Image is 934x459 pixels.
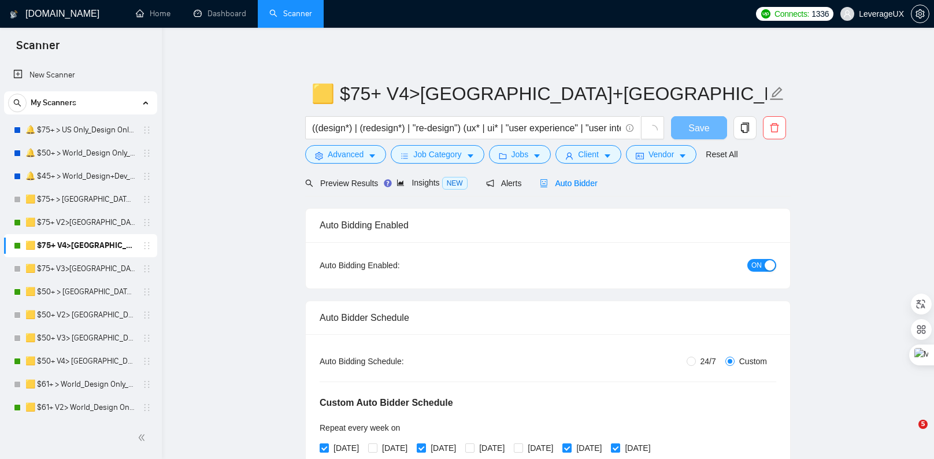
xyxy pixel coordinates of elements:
[25,257,135,280] a: 🟨 $75+ V3>[GEOGRAPHIC_DATA]+[GEOGRAPHIC_DATA] Only_Tony-UX/UI_General
[486,179,522,188] span: Alerts
[142,380,151,389] span: holder
[136,9,171,18] a: homeHome
[486,179,494,187] span: notification
[774,8,809,20] span: Connects:
[489,145,551,164] button: folderJobscaret-down
[735,355,772,368] span: Custom
[320,423,400,432] span: Repeat every week on
[512,148,529,161] span: Jobs
[442,177,468,190] span: NEW
[142,218,151,227] span: holder
[426,442,461,454] span: [DATE]
[911,5,929,23] button: setting
[763,123,785,133] span: delete
[396,179,405,187] span: area-chart
[843,10,851,18] span: user
[620,442,655,454] span: [DATE]
[142,357,151,366] span: holder
[25,303,135,327] a: 🟨 $50+ V2> [GEOGRAPHIC_DATA]+[GEOGRAPHIC_DATA] Only_Tony-UX/UI_General
[533,151,541,160] span: caret-down
[466,151,475,160] span: caret-down
[696,355,721,368] span: 24/7
[540,179,597,188] span: Auto Bidder
[8,94,27,112] button: search
[312,121,621,135] input: Search Freelance Jobs...
[648,148,674,161] span: Vendor
[194,9,246,18] a: dashboardDashboard
[25,373,135,396] a: 🟨 $61+ > World_Design Only_Roman-UX/UI_General
[142,264,151,273] span: holder
[13,64,148,87] a: New Scanner
[142,149,151,158] span: holder
[733,116,757,139] button: copy
[142,287,151,297] span: holder
[320,355,472,368] div: Auto Bidding Schedule:
[734,123,756,133] span: copy
[305,145,386,164] button: settingAdvancedcaret-down
[312,79,767,108] input: Scanner name...
[25,280,135,303] a: 🟨 $50+ > [GEOGRAPHIC_DATA]+[GEOGRAPHIC_DATA] Only_Tony-UX/UI_General
[396,178,467,187] span: Insights
[25,327,135,350] a: 🟨 $50+ V3> [GEOGRAPHIC_DATA]+[GEOGRAPHIC_DATA] Only_Tony-UX/UI_General
[25,188,135,211] a: 🟨 $75+ > [GEOGRAPHIC_DATA]+[GEOGRAPHIC_DATA] Only_Tony-UX/UI_General
[31,91,76,114] span: My Scanners
[499,151,507,160] span: folder
[25,350,135,373] a: 🟨 $50+ V4> [GEOGRAPHIC_DATA]+[GEOGRAPHIC_DATA] Only_Tony-UX/UI_General
[138,432,149,443] span: double-left
[377,442,412,454] span: [DATE]
[25,234,135,257] a: 🟨 $75+ V4>[GEOGRAPHIC_DATA]+[GEOGRAPHIC_DATA] Only_Tony-UX/UI_General
[9,99,26,107] span: search
[7,37,69,61] span: Scanner
[671,116,727,139] button: Save
[142,310,151,320] span: holder
[572,442,606,454] span: [DATE]
[328,148,364,161] span: Advanced
[320,301,776,334] div: Auto Bidder Schedule
[383,178,393,188] div: Tooltip anchor
[391,145,484,164] button: barsJob Categorycaret-down
[540,179,548,187] span: robot
[305,179,313,187] span: search
[626,124,633,132] span: info-circle
[523,442,558,454] span: [DATE]
[25,396,135,419] a: 🟨 $61+ V2> World_Design Only_Roman-UX/UI_General
[763,116,786,139] button: delete
[811,8,829,20] span: 1336
[142,403,151,412] span: holder
[25,119,135,142] a: 🔔 $75+ > US Only_Design Only_General
[142,172,151,181] span: holder
[25,165,135,188] a: 🔔 $45+ > World_Design+Dev_General
[25,142,135,165] a: 🔔 $50+ > World_Design Only_General
[4,64,157,87] li: New Scanner
[555,145,621,164] button: userClientcaret-down
[269,9,312,18] a: searchScanner
[626,145,696,164] button: idcardVendorcaret-down
[679,151,687,160] span: caret-down
[305,179,378,188] span: Preview Results
[751,259,762,272] span: ON
[636,151,644,160] span: idcard
[320,259,472,272] div: Auto Bidding Enabled:
[368,151,376,160] span: caret-down
[911,9,929,18] a: setting
[895,420,922,447] iframe: Intercom live chat
[142,195,151,204] span: holder
[475,442,509,454] span: [DATE]
[142,241,151,250] span: holder
[761,9,770,18] img: upwork-logo.png
[320,396,453,410] h5: Custom Auto Bidder Schedule
[413,148,461,161] span: Job Category
[320,209,776,242] div: Auto Bidding Enabled
[142,334,151,343] span: holder
[142,125,151,135] span: holder
[565,151,573,160] span: user
[25,211,135,234] a: 🟨 $75+ V2>[GEOGRAPHIC_DATA]+[GEOGRAPHIC_DATA] Only_Tony-UX/UI_General
[603,151,611,160] span: caret-down
[329,442,364,454] span: [DATE]
[647,125,658,135] span: loading
[10,5,18,24] img: logo
[688,121,709,135] span: Save
[706,148,737,161] a: Reset All
[769,86,784,101] span: edit
[315,151,323,160] span: setting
